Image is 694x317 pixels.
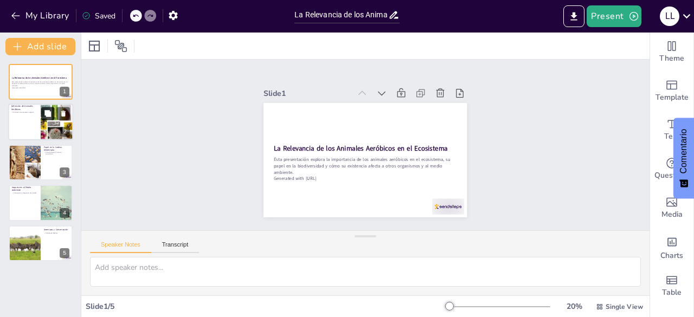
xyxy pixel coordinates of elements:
[271,109,439,217] p: Esta presentación explora la importancia de los animales aeróbicos en el ecosistema, su papel en ...
[5,38,75,55] button: Add slide
[8,104,73,141] div: 2
[9,145,73,180] div: 3
[650,72,693,111] div: Add ready made slides
[12,192,37,195] p: Polinización y dispersión de semillas
[9,64,73,100] div: 1
[654,170,690,182] span: Questions
[650,150,693,189] div: Get real-time input from your audience
[44,232,69,234] p: Pérdida de hábitat
[656,92,689,103] span: Template
[660,5,679,27] button: L L
[57,107,70,120] button: Delete Slide
[44,228,69,231] p: Amenazas y Conservación
[294,7,388,23] input: Insert title
[561,301,587,312] div: 20 %
[12,81,69,87] p: Esta presentación explora la importancia de los animales aeróbicos en el ecosistema, su papel en ...
[661,209,683,221] span: Media
[660,7,679,26] div: L L
[679,129,688,174] font: Comentario
[268,126,429,223] p: Generated with [URL]
[60,167,69,177] div: 3
[673,118,694,199] button: Comentarios - Mostrar encuesta
[12,87,69,89] p: Generated with [URL]
[660,250,683,262] span: Charts
[650,33,693,72] div: Change the overall theme
[60,248,69,258] div: 5
[9,225,73,261] div: 5
[664,131,679,143] span: Text
[60,127,70,137] div: 2
[60,208,69,218] div: 4
[86,37,103,55] div: Layout
[12,186,37,192] p: Impacto en el Medio Ambiente
[11,105,37,111] p: Definición de Animales Aeróbicos
[606,302,643,311] span: Single View
[41,107,54,120] button: Duplicate Slide
[282,98,437,193] strong: La Relevancia de los Animales Aeróbicos en el Ecosistema
[82,11,115,21] div: Saved
[650,228,693,267] div: Add charts and graphs
[650,111,693,150] div: Add text boxes
[44,146,69,152] p: Papel en la Cadena Alimentaria
[650,189,693,228] div: Add images, graphics, shapes or video
[301,45,381,97] div: Slide 1
[587,5,641,27] button: Present
[44,151,69,155] p: Consumidores primarios y secundarios
[12,77,67,80] strong: La Relevancia de los Animales Aeróbicos en el Ecosistema
[563,5,584,27] button: Export to PowerPoint
[9,185,73,221] div: 4
[86,301,446,312] div: Slide 1 / 5
[90,241,151,253] button: Speaker Notes
[151,241,200,253] button: Transcript
[8,7,74,24] button: My Library
[60,87,69,96] div: 1
[114,40,127,53] span: Position
[662,287,682,299] span: Table
[650,267,693,306] div: Add a table
[659,53,684,64] span: Theme
[11,112,37,114] p: Animales que requieren oxígeno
